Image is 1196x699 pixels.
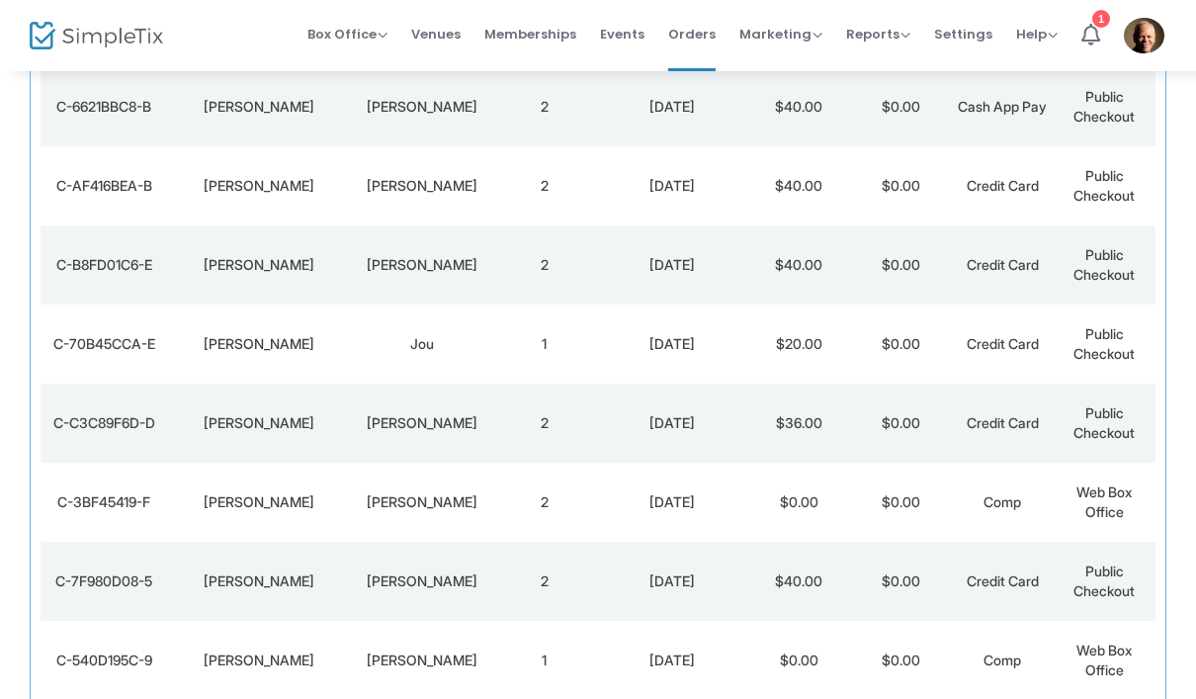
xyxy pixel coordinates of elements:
[748,225,850,305] td: $40.00
[493,146,595,225] td: 2
[739,25,822,44] span: Marketing
[1073,563,1135,599] span: Public Checkout
[173,255,346,275] div: Karen
[600,97,743,117] div: 9/24/2025
[173,492,346,512] div: Jondy
[600,255,743,275] div: 9/24/2025
[958,98,1047,115] span: Cash App Pay
[173,413,346,433] div: Sandra
[493,542,595,621] td: 2
[850,542,952,621] td: $0.00
[356,334,488,354] div: Jou
[600,176,743,196] div: 9/24/2025
[600,334,743,354] div: 9/24/2025
[748,67,850,146] td: $40.00
[45,651,163,670] div: C-540D195C-9
[1076,642,1132,678] span: Web Box Office
[600,651,743,670] div: 9/23/2025
[1073,167,1135,204] span: Public Checkout
[600,413,743,433] div: 9/24/2025
[493,463,595,542] td: 2
[493,67,595,146] td: 2
[45,255,163,275] div: C-B8FD01C6-E
[1073,88,1135,125] span: Public Checkout
[356,492,488,512] div: Loveless
[45,334,163,354] div: C-70B45CCA-E
[748,542,850,621] td: $40.00
[411,9,461,59] span: Venues
[748,463,850,542] td: $0.00
[484,9,576,59] span: Memberships
[173,334,346,354] div: Jesse
[173,97,346,117] div: Donna
[967,414,1039,431] span: Credit Card
[493,225,595,305] td: 2
[493,384,595,463] td: 2
[45,97,163,117] div: C-6621BBC8-B
[850,225,952,305] td: $0.00
[356,571,488,591] div: Burton
[850,463,952,542] td: $0.00
[1092,10,1110,28] div: 1
[45,413,163,433] div: C-C3C89F6D-D
[45,176,163,196] div: C-AF416BEA-B
[850,305,952,384] td: $0.00
[356,255,488,275] div: Hancock
[356,651,488,670] div: Dinsmore
[1016,25,1058,44] span: Help
[983,493,1021,510] span: Comp
[983,652,1021,668] span: Comp
[45,492,163,512] div: C-3BF45419-F
[600,492,743,512] div: 9/24/2025
[356,413,488,433] div: Francis
[934,9,992,59] span: Settings
[748,146,850,225] td: $40.00
[748,305,850,384] td: $20.00
[846,25,910,44] span: Reports
[173,176,346,196] div: jim
[1073,325,1135,362] span: Public Checkout
[1073,404,1135,441] span: Public Checkout
[967,256,1039,273] span: Credit Card
[967,572,1039,589] span: Credit Card
[668,9,716,59] span: Orders
[1076,483,1132,520] span: Web Box Office
[1073,246,1135,283] span: Public Checkout
[748,384,850,463] td: $36.00
[600,9,644,59] span: Events
[307,25,387,44] span: Box Office
[45,571,163,591] div: C-7F980D08-5
[850,146,952,225] td: $0.00
[967,177,1039,194] span: Credit Card
[173,651,346,670] div: Tiffany
[850,67,952,146] td: $0.00
[850,384,952,463] td: $0.00
[356,97,488,117] div: Jones
[356,176,488,196] div: labonte
[967,335,1039,352] span: Credit Card
[173,571,346,591] div: Lee
[600,571,743,591] div: 9/24/2025
[493,305,595,384] td: 1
